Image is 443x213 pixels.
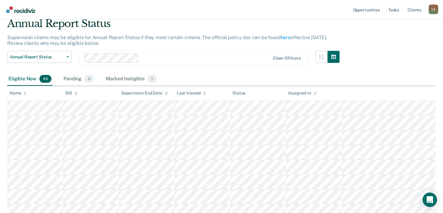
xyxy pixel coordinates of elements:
div: Clear officers [273,56,301,61]
span: 0 [85,75,94,83]
span: Annual Report Status [10,54,64,60]
div: Eligible Now43 [7,73,53,86]
span: 43 [39,75,51,83]
img: Recidiviz [6,6,35,13]
div: Last Viewed [177,91,206,96]
div: Open Intercom Messenger [423,193,437,207]
div: V E [429,5,438,14]
div: Pending0 [62,73,95,86]
div: Assigned to [288,91,316,96]
a: here [281,35,291,40]
div: Supervision End Date [121,91,168,96]
button: Annual Report Status [7,51,72,63]
div: Status [232,91,245,96]
p: Supervision clients may be eligible for Annual Report Status if they meet certain criteria. The o... [7,35,327,46]
span: 1 [148,75,156,83]
button: Profile dropdown button [429,5,438,14]
div: SID [65,91,78,96]
div: Annual Report Status [7,17,340,35]
div: Name [10,91,26,96]
div: Marked Ineligible1 [105,73,158,86]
